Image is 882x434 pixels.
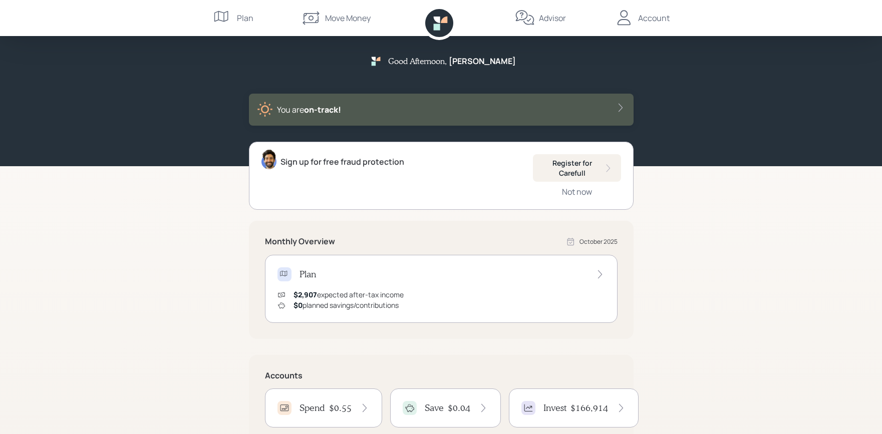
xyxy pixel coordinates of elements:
div: expected after-tax income [293,289,404,300]
h5: Monthly Overview [265,237,335,246]
img: sunny-XHVQM73Q.digested.png [257,102,273,118]
h4: Save [425,402,444,413]
div: Plan [237,12,253,24]
div: Sign up for free fraud protection [280,156,404,168]
h4: $0.04 [448,402,470,413]
h4: Spend [300,402,325,413]
div: Advisor [539,12,566,24]
div: planned savings/contributions [293,300,399,310]
h5: Accounts [265,371,618,380]
div: You are [277,104,341,116]
h5: [PERSON_NAME] [449,57,516,66]
div: October 2025 [579,237,618,246]
div: Register for Carefull [541,158,613,178]
div: Move Money [325,12,371,24]
div: Account [638,12,670,24]
span: $0 [293,300,303,310]
span: on‑track! [304,104,341,115]
span: $2,907 [293,290,317,299]
h4: $0.55 [329,402,352,413]
img: eric-schwartz-headshot.png [261,149,276,169]
h5: Good Afternoon , [388,56,447,66]
button: Register for Carefull [533,154,621,182]
h4: $166,914 [570,402,608,413]
h4: Plan [300,269,316,280]
h4: Invest [543,402,566,413]
div: Not now [562,186,592,197]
